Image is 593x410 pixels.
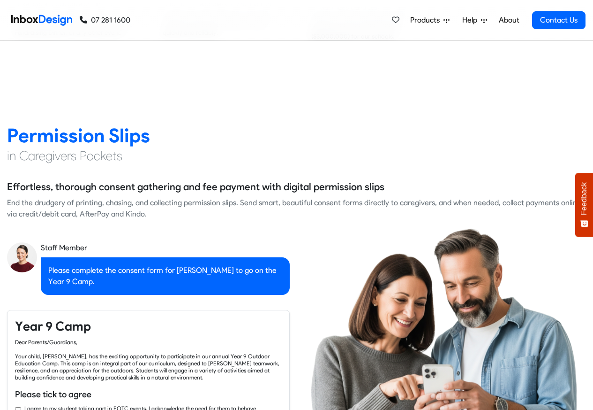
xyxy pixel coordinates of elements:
h6: Please tick to agree [15,388,282,401]
h4: in Caregivers Pockets [7,147,586,164]
a: Contact Us [532,11,585,29]
a: 07 281 1600 [80,15,130,26]
a: Products [406,11,453,30]
span: Help [462,15,481,26]
span: Feedback [580,182,588,215]
h5: Effortless, thorough consent gathering and fee payment with digital permission slips [7,180,384,194]
a: About [496,11,522,30]
button: Feedback - Show survey [575,173,593,237]
div: Staff Member [41,242,290,254]
span: Products [410,15,443,26]
h2: Permission Slips [7,124,586,147]
div: Please complete the consent form for [PERSON_NAME] to go on the Year 9 Camp. [41,257,290,295]
div: Dear Parents/Guardians, Your child, [PERSON_NAME], has the exciting opportunity to participate in... [15,339,282,381]
h4: Year 9 Camp [15,318,282,335]
div: End the drudgery of printing, chasing, and collecting permission slips. Send smart, beautiful con... [7,197,586,220]
a: Help [458,11,491,30]
img: staff_avatar.png [7,242,37,272]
